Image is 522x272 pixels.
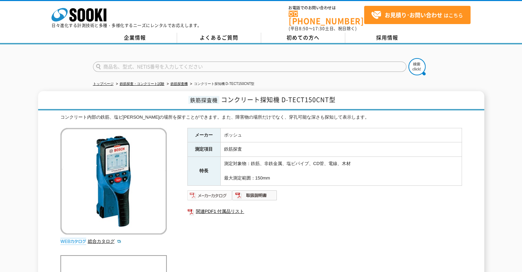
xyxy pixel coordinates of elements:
[187,142,220,157] th: 測定項目
[51,23,202,28] p: 日々進化する計測技術と多種・多様化するニーズにレンタルでお応えします。
[60,128,167,235] img: コンクリート探知機 D-TECT150CNT型
[385,11,442,19] strong: お見積り･お問い合わせ
[187,207,462,216] a: 関連PDF1 付属品リスト
[93,33,177,43] a: 企業情報
[220,157,462,185] td: 測定対象物：鉄筋、非鉄金属、塩ビパイプ、CD管、電線、木材 最大測定範囲：150mm
[93,82,114,86] a: トップページ
[289,11,364,25] a: [PHONE_NUMBER]
[60,114,462,121] div: コンクリート内部の鉄筋、塩ビ[PERSON_NAME]の場所を探すことができます。また、障害物の場所だけでなく、穿孔可能な深さも探知して表示します。
[177,33,261,43] a: よくあるご質問
[345,33,429,43] a: 採用情報
[221,95,336,104] span: コンクリート探知機 D-TECT150CNT型
[287,34,320,41] span: 初めての方へ
[187,157,220,185] th: 特長
[371,10,463,20] span: はこちら
[313,25,325,32] span: 17:30
[187,128,220,142] th: メーカー
[120,82,164,86] a: 鉄筋探査・コンクリート試験
[220,128,462,142] td: ボッシュ
[189,80,255,88] li: コンクリート探知機 D-TECT150CNT型
[364,6,471,24] a: お見積り･お問い合わせはこちら
[171,82,188,86] a: 鉄筋探査機
[88,239,121,244] a: 総合カタログ
[187,194,232,199] a: メーカーカタログ
[232,194,277,199] a: 取扱説明書
[289,6,364,10] span: お電話でのお問い合わせは
[60,238,86,245] img: webカタログ
[188,96,219,104] span: 鉄筋探査機
[299,25,309,32] span: 8:50
[93,62,406,72] input: 商品名、型式、NETIS番号を入力してください
[408,58,426,75] img: btn_search.png
[289,25,357,32] span: (平日 ～ 土日、祝日除く)
[220,142,462,157] td: 鉄筋探査
[261,33,345,43] a: 初めての方へ
[187,190,232,201] img: メーカーカタログ
[232,190,277,201] img: 取扱説明書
